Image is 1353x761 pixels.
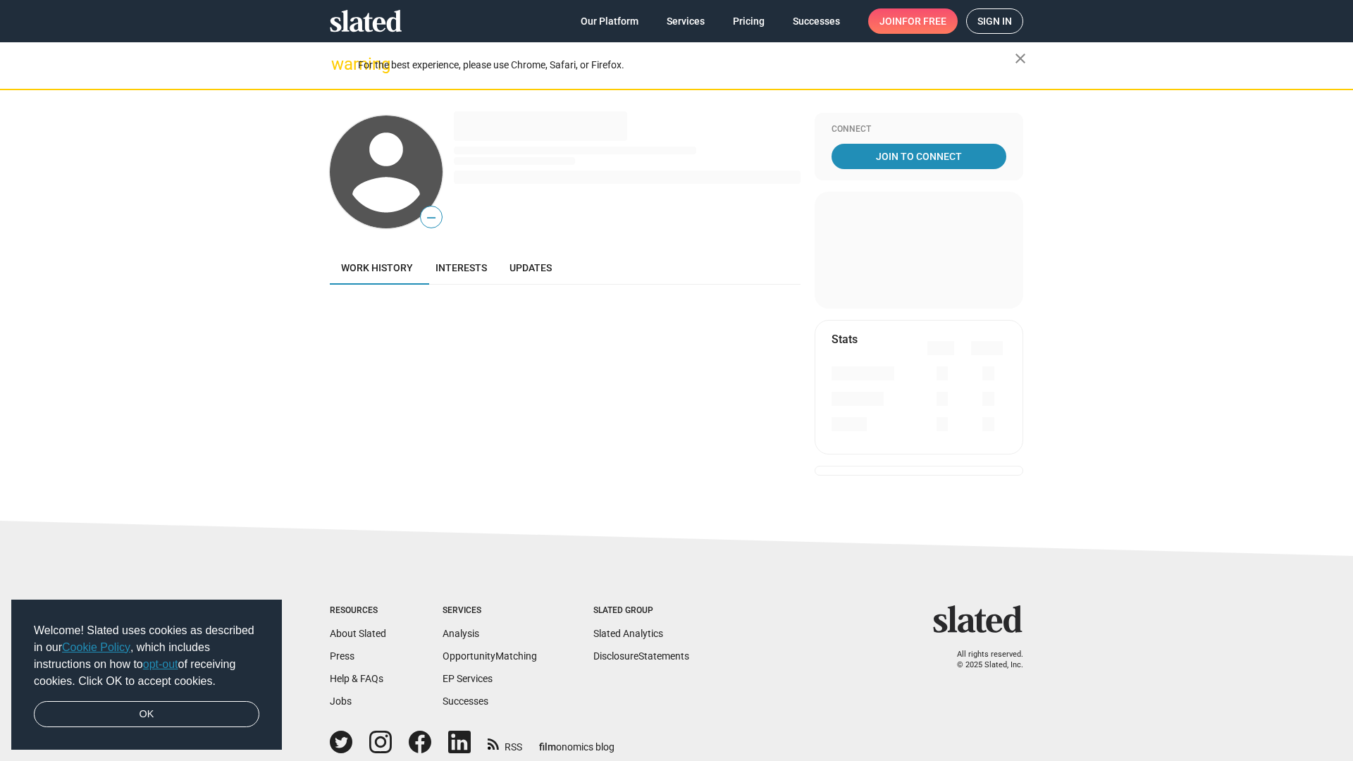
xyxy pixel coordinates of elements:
[942,650,1023,670] p: All rights reserved. © 2025 Slated, Inc.
[832,124,1006,135] div: Connect
[977,9,1012,33] span: Sign in
[655,8,716,34] a: Services
[593,605,689,617] div: Slated Group
[488,732,522,754] a: RSS
[569,8,650,34] a: Our Platform
[902,8,946,34] span: for free
[509,262,552,273] span: Updates
[331,56,348,73] mat-icon: warning
[832,332,858,347] mat-card-title: Stats
[435,262,487,273] span: Interests
[781,8,851,34] a: Successes
[424,251,498,285] a: Interests
[34,701,259,728] a: dismiss cookie message
[539,741,556,753] span: film
[966,8,1023,34] a: Sign in
[443,650,537,662] a: OpportunityMatching
[341,262,413,273] span: Work history
[34,622,259,690] span: Welcome! Slated uses cookies as described in our , which includes instructions on how to of recei...
[793,8,840,34] span: Successes
[443,695,488,707] a: Successes
[330,628,386,639] a: About Slated
[143,658,178,670] a: opt-out
[832,144,1006,169] a: Join To Connect
[11,600,282,750] div: cookieconsent
[330,605,386,617] div: Resources
[330,673,383,684] a: Help & FAQs
[330,695,352,707] a: Jobs
[443,628,479,639] a: Analysis
[593,650,689,662] a: DisclosureStatements
[879,8,946,34] span: Join
[330,251,424,285] a: Work history
[593,628,663,639] a: Slated Analytics
[868,8,958,34] a: Joinfor free
[498,251,563,285] a: Updates
[358,56,1015,75] div: For the best experience, please use Chrome, Safari, or Firefox.
[62,641,130,653] a: Cookie Policy
[581,8,638,34] span: Our Platform
[733,8,765,34] span: Pricing
[539,729,614,754] a: filmonomics blog
[330,650,354,662] a: Press
[834,144,1003,169] span: Join To Connect
[722,8,776,34] a: Pricing
[1012,50,1029,67] mat-icon: close
[421,209,442,227] span: —
[443,673,493,684] a: EP Services
[443,605,537,617] div: Services
[667,8,705,34] span: Services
